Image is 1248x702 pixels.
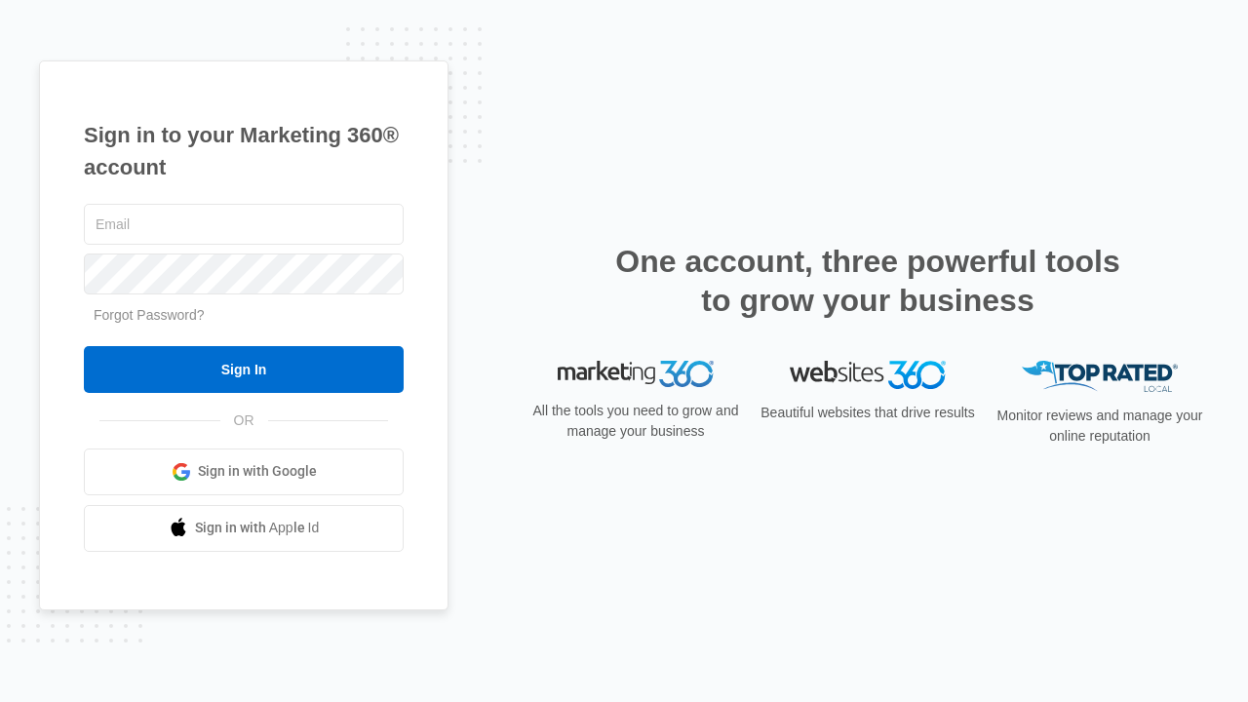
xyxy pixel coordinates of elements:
[84,448,404,495] a: Sign in with Google
[991,406,1209,447] p: Monitor reviews and manage your online reputation
[198,461,317,482] span: Sign in with Google
[526,401,745,442] p: All the tools you need to grow and manage your business
[609,242,1126,320] h2: One account, three powerful tools to grow your business
[195,518,320,538] span: Sign in with Apple Id
[84,204,404,245] input: Email
[1022,361,1178,393] img: Top Rated Local
[84,505,404,552] a: Sign in with Apple Id
[94,307,205,323] a: Forgot Password?
[790,361,946,389] img: Websites 360
[558,361,714,388] img: Marketing 360
[84,119,404,183] h1: Sign in to your Marketing 360® account
[759,403,977,423] p: Beautiful websites that drive results
[84,346,404,393] input: Sign In
[220,410,268,431] span: OR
